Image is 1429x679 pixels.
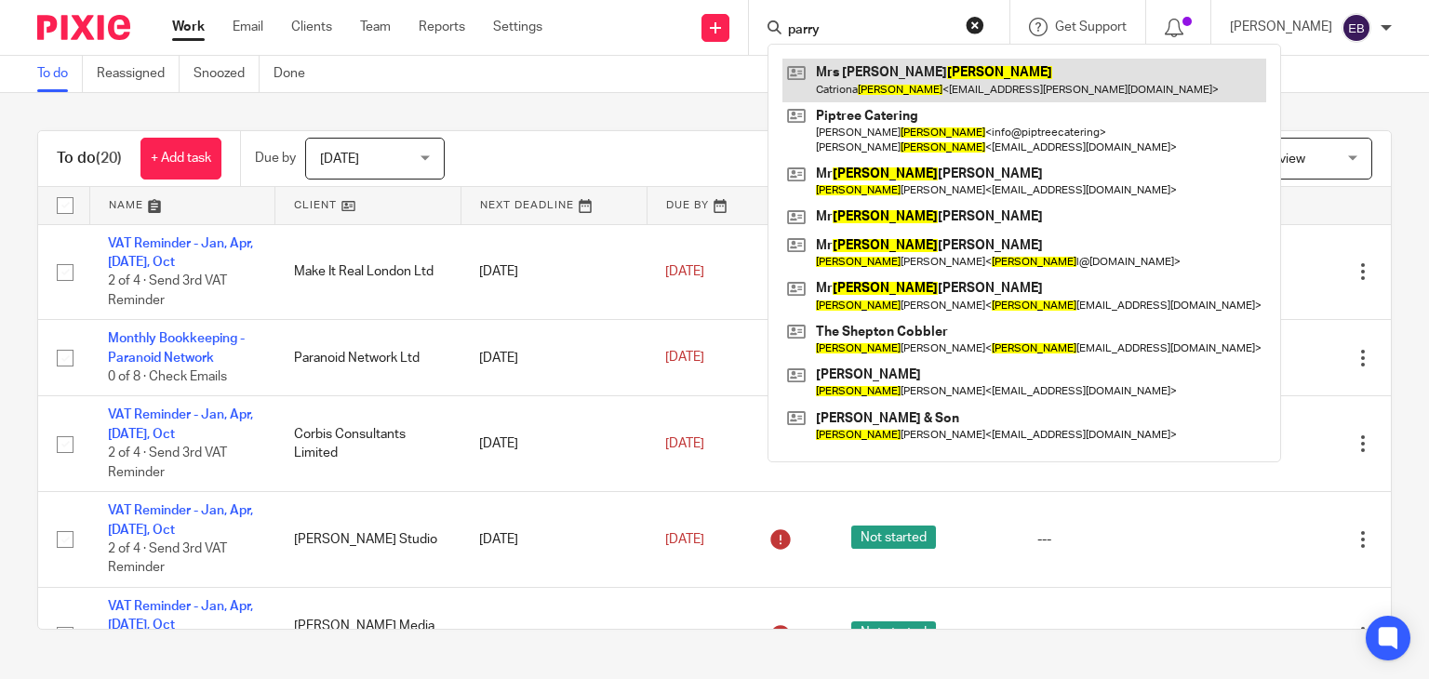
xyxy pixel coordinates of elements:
td: [DATE] [461,320,647,396]
span: [DATE] [665,352,704,365]
a: Settings [493,18,542,36]
a: Monthly Bookkeeping - Paranoid Network [108,332,245,364]
a: VAT Reminder - Jan, Apr, [DATE], Oct [108,237,253,269]
td: Paranoid Network Ltd [275,320,461,396]
span: Not started [851,621,936,645]
a: VAT Reminder - Jan, Apr, [DATE], Oct [108,600,253,632]
a: Team [360,18,391,36]
a: Reassigned [97,56,180,92]
span: [DATE] [665,265,704,278]
a: Reports [419,18,465,36]
span: [DATE] [665,437,704,450]
a: Email [233,18,263,36]
button: Clear [966,16,984,34]
td: [DATE] [461,224,647,320]
a: Work [172,18,205,36]
a: + Add task [140,138,221,180]
a: Clients [291,18,332,36]
a: VAT Reminder - Jan, Apr, [DATE], Oct [108,504,253,536]
img: svg%3E [1342,13,1371,43]
td: [PERSON_NAME] Studio [275,492,461,588]
input: Search [786,22,954,39]
p: Due by [255,149,296,167]
span: 2 of 4 · Send 3rd VAT Reminder [108,542,227,575]
td: Corbis Consultants Limited [275,396,461,492]
a: Done [274,56,319,92]
div: --- [1037,530,1187,549]
td: [DATE] [461,492,647,588]
span: Get Support [1055,20,1127,33]
h1: To do [57,149,122,168]
span: 2 of 4 · Send 3rd VAT Reminder [108,274,227,307]
td: [DATE] [461,396,647,492]
img: Pixie [37,15,130,40]
span: (20) [96,151,122,166]
a: Snoozed [194,56,260,92]
span: 2 of 4 · Send 3rd VAT Reminder [108,446,227,479]
a: To do [37,56,83,92]
span: 0 of 8 · Check Emails [108,370,227,383]
span: [DATE] [320,153,359,166]
p: [PERSON_NAME] [1230,18,1332,36]
td: Make It Real London Ltd [275,224,461,320]
div: --- [1037,626,1187,645]
span: [DATE] [665,533,704,546]
span: Not started [851,526,936,549]
a: VAT Reminder - Jan, Apr, [DATE], Oct [108,408,253,440]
